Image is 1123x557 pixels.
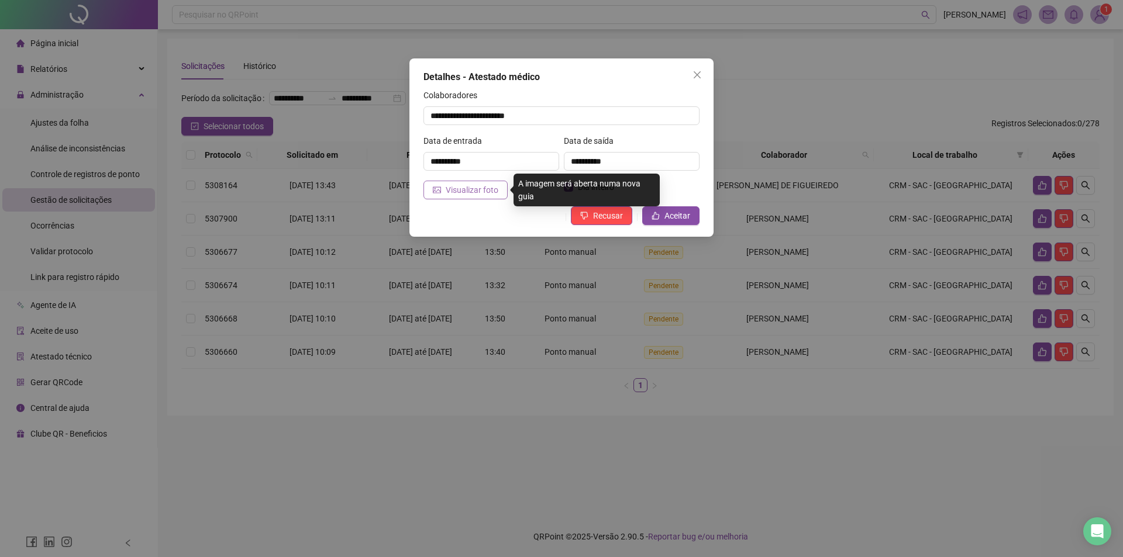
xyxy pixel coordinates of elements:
span: Dia inteiro [573,181,619,193]
button: Aceitar [642,206,700,225]
span: Recusar [593,209,623,222]
label: Data de saída [564,134,621,147]
div: Detalhes - Atestado médico [423,70,700,84]
label: Colaboradores [423,89,485,102]
div: Open Intercom Messenger [1083,517,1111,545]
span: like [652,212,660,220]
span: picture [433,186,441,194]
label: Data de entrada [423,134,490,147]
span: dislike [580,212,588,220]
span: close [693,70,702,79]
span: Visualizar foto [446,184,498,196]
button: Visualizar foto [423,181,508,199]
button: Close [688,65,707,84]
button: Recusar [571,206,632,225]
span: Aceitar [664,209,690,222]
